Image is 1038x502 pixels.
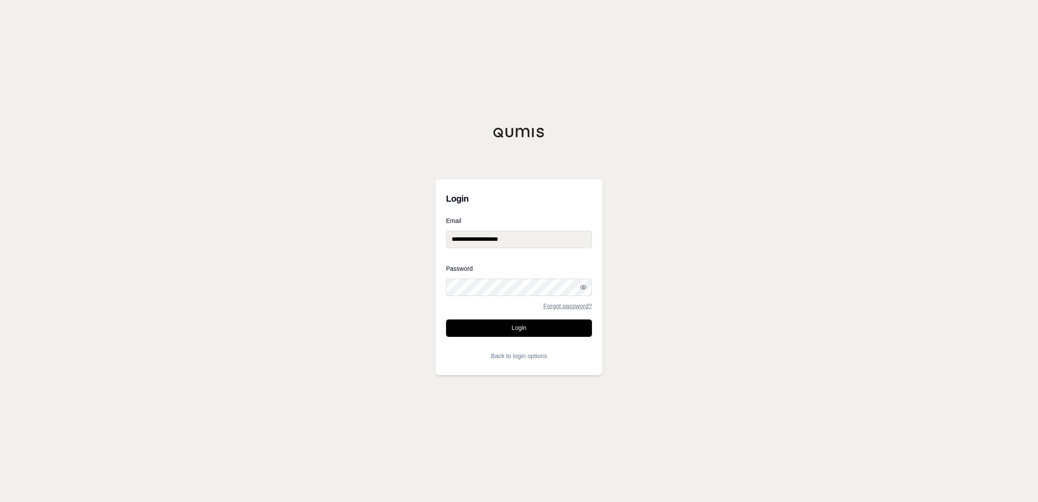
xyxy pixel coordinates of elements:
img: Qumis [493,127,545,138]
label: Password [446,266,592,272]
label: Email [446,218,592,224]
button: Login [446,319,592,337]
button: Back to login options [446,347,592,365]
a: Forgot password? [543,303,592,309]
h3: Login [446,190,592,207]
